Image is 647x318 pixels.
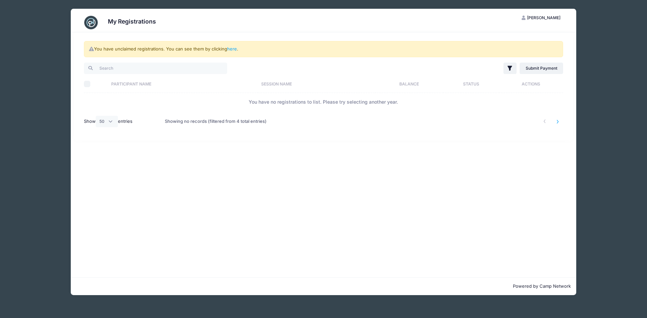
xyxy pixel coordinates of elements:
p: Powered by Camp Network [76,283,571,290]
select: Showentries [96,116,118,127]
button: [PERSON_NAME] [516,12,566,24]
input: Search [84,63,227,74]
th: Actions: activate to sort column ascending [499,75,563,93]
a: here [227,46,237,51]
div: Showing no records (filtered from 4 total entries) [165,114,267,129]
label: Show entries [84,116,132,127]
span: [PERSON_NAME] [527,15,560,20]
th: Balance: activate to sort column ascending [375,75,443,93]
th: Status: activate to sort column ascending [443,75,499,93]
h3: My Registrations [108,18,156,25]
td: You have no registrations to list. Please try selecting another year. [84,93,563,111]
th: Session Name: activate to sort column ascending [258,75,375,93]
th: Participant Name: activate to sort column ascending [108,75,258,93]
th: Select All [84,75,108,93]
a: Submit Payment [520,63,563,74]
img: CampNetwork [84,16,98,29]
div: You have unclaimed registrations. You can see them by clicking . [84,41,563,57]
